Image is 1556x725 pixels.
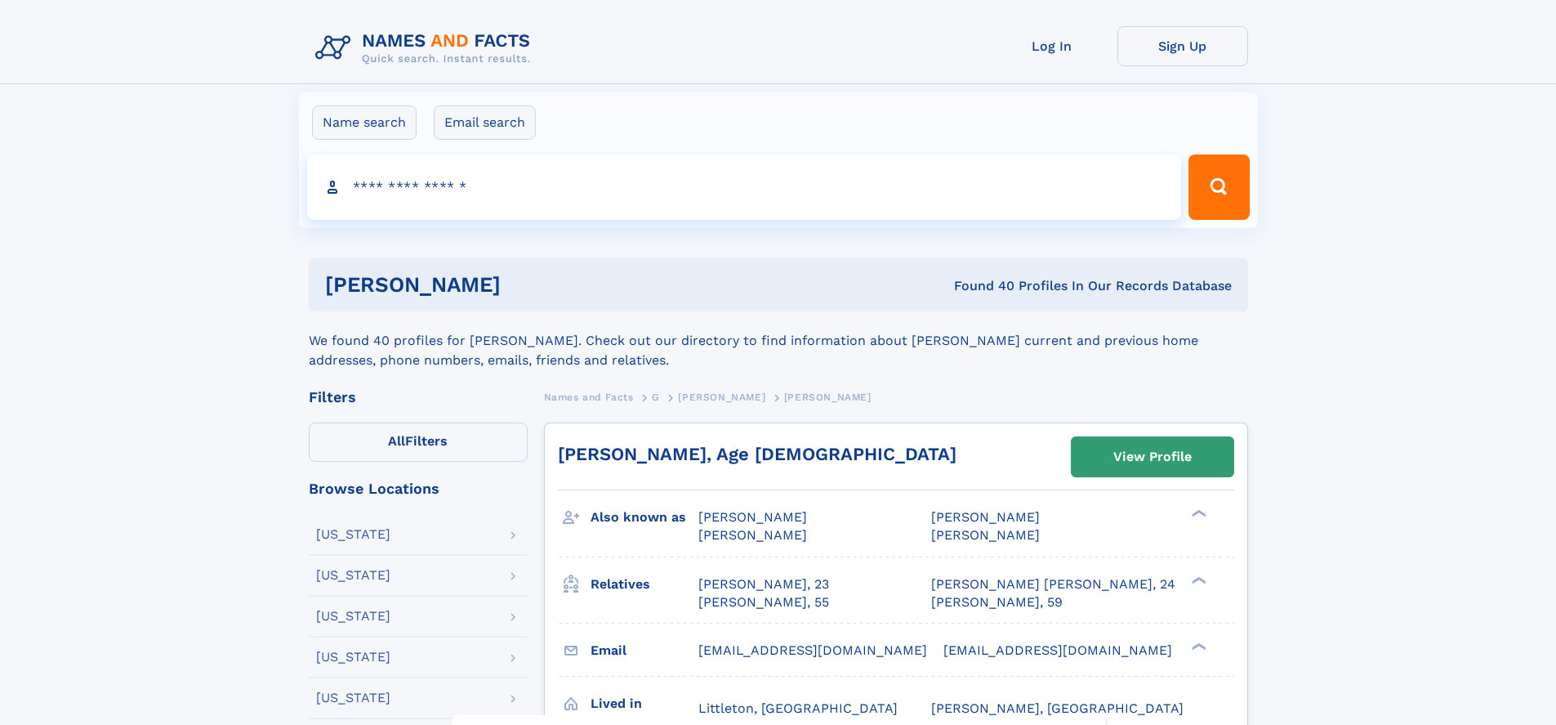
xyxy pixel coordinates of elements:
span: [PERSON_NAME] [678,392,765,403]
span: [EMAIL_ADDRESS][DOMAIN_NAME] [943,642,1172,658]
button: Search Button [1188,154,1249,220]
input: search input [307,154,1182,220]
a: View Profile [1072,437,1233,477]
a: [PERSON_NAME], Age [DEMOGRAPHIC_DATA] [558,444,956,464]
span: [PERSON_NAME] [931,527,1040,543]
a: G [652,387,660,407]
div: ❯ [1188,641,1207,651]
span: [PERSON_NAME], [GEOGRAPHIC_DATA] [931,700,1184,716]
div: [US_STATE] [316,610,390,623]
a: [PERSON_NAME], 55 [698,593,829,611]
div: Filters [309,390,528,405]
div: Found 40 Profiles In Our Records Database [727,277,1232,295]
a: [PERSON_NAME], 59 [931,593,1063,611]
div: We found 40 profiles for [PERSON_NAME]. Check out our directory to find information about [PERSON... [309,311,1248,370]
h3: Also known as [591,503,698,531]
h3: Email [591,637,698,665]
span: [EMAIL_ADDRESS][DOMAIN_NAME] [698,642,927,658]
img: Logo Names and Facts [309,26,544,70]
span: [PERSON_NAME] [784,392,872,403]
label: Filters [309,423,528,462]
div: Browse Locations [309,481,528,496]
div: [US_STATE] [316,569,390,582]
div: ❯ [1188,575,1207,585]
a: [PERSON_NAME] [678,387,765,407]
span: [PERSON_NAME] [698,527,807,543]
span: [PERSON_NAME] [931,509,1040,525]
div: View Profile [1113,438,1192,476]
div: [US_STATE] [316,528,390,541]
h3: Lived in [591,690,698,718]
a: Log In [987,26,1117,66]
span: G [652,392,660,403]
div: [US_STATE] [316,651,390,664]
span: Littleton, [GEOGRAPHIC_DATA] [698,700,898,716]
label: Name search [312,105,417,140]
h1: [PERSON_NAME] [325,275,728,295]
a: Names and Facts [544,387,634,407]
div: ❯ [1188,508,1207,519]
span: All [388,433,405,449]
span: [PERSON_NAME] [698,509,807,525]
h3: Relatives [591,571,698,598]
a: [PERSON_NAME] [PERSON_NAME], 24 [931,575,1175,593]
a: Sign Up [1117,26,1248,66]
a: [PERSON_NAME], 23 [698,575,829,593]
div: [US_STATE] [316,691,390,705]
label: Email search [434,105,536,140]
